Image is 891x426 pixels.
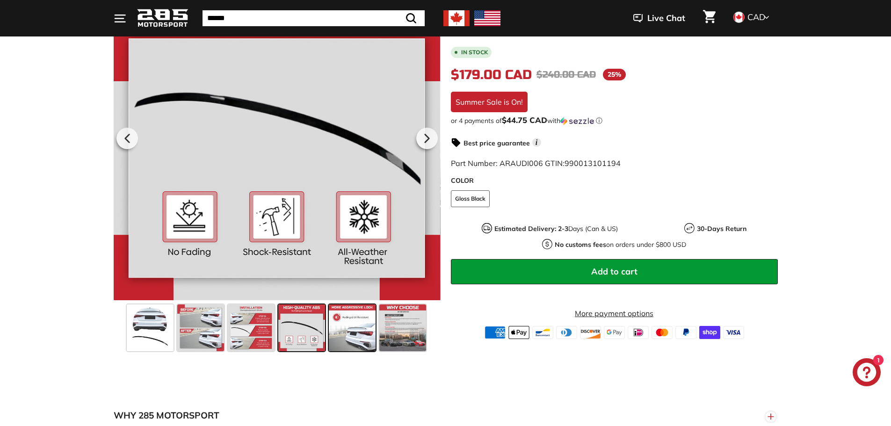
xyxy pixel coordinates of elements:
[556,326,577,339] img: diners_club
[532,326,553,339] img: bancontact
[451,67,532,83] span: $179.00 CAD
[536,69,596,80] span: $240.00 CAD
[675,326,696,339] img: paypal
[697,2,721,34] a: Cart
[647,12,685,24] span: Live Chat
[555,240,686,250] p: on orders under $800 USD
[451,92,528,112] div: Summer Sale is On!
[621,7,697,30] button: Live Chat
[603,69,626,80] span: 25%
[485,326,506,339] img: american_express
[451,308,778,319] a: More payment options
[451,159,621,168] span: Part Number: ARAUDI006 GTIN:
[451,116,778,125] div: or 4 payments of with
[461,50,488,55] b: In stock
[555,240,606,249] strong: No customs fees
[591,266,637,277] span: Add to cart
[451,259,778,284] button: Add to cart
[137,7,188,29] img: Logo_285_Motorsport_areodynamics_components
[697,224,746,233] strong: 30-Days Return
[451,9,778,38] h1: OEM Style Trunk Spoiler - [DATE]-[DATE] Audi A3 / A3 S-Line / S3 8Y Sedan
[502,115,547,125] span: $44.75 CAD
[580,326,601,339] img: discover
[464,139,530,147] strong: Best price guarantee
[532,138,541,147] span: i
[747,12,765,22] span: CAD
[451,116,778,125] div: or 4 payments of$44.75 CADwithSezzle Click to learn more about Sezzle
[850,358,884,389] inbox-online-store-chat: Shopify online store chat
[560,117,594,125] img: Sezzle
[628,326,649,339] img: ideal
[508,326,529,339] img: apple_pay
[652,326,673,339] img: master
[494,224,568,233] strong: Estimated Delivery: 2-3
[451,176,778,186] label: COLOR
[203,10,425,26] input: Search
[604,326,625,339] img: google_pay
[565,159,621,168] span: 990013101194
[723,326,744,339] img: visa
[494,224,618,234] p: Days (Can & US)
[699,326,720,339] img: shopify_pay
